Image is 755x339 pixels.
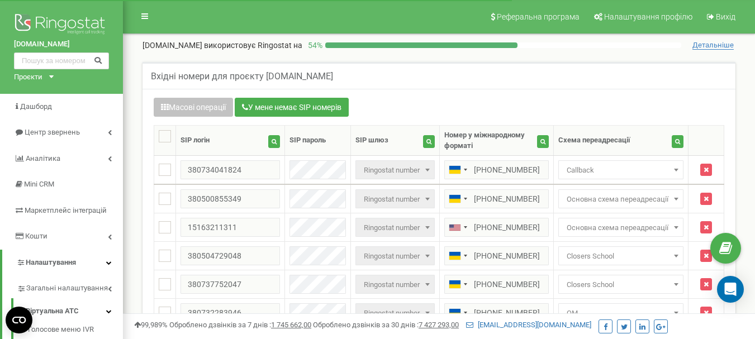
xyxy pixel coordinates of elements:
[26,154,60,163] span: Аналiтика
[284,126,350,156] th: SIP пароль
[558,135,630,146] div: Схема переадресації
[359,192,431,207] span: Ringostat number
[445,304,471,322] div: Telephone country code
[359,163,431,178] span: Ringostat number
[445,275,471,293] div: Telephone country code
[562,163,680,178] span: Callback
[558,160,683,179] span: Callback
[444,160,549,179] input: 050 123 4567
[359,220,431,236] span: Ringostat number
[17,275,123,298] a: Загальні налаштування
[445,218,471,236] div: Telephone country code
[717,276,744,303] div: Open Intercom Messenger
[24,180,54,188] span: Mini CRM
[271,321,311,329] u: 1 745 662,00
[558,246,683,265] span: Closers School
[134,321,168,329] span: 99,989%
[445,161,471,179] div: Telephone country code
[17,298,123,321] a: Віртуальна АТС
[359,249,431,264] span: Ringostat number
[562,249,680,264] span: Closers School
[26,283,108,294] span: Загальні налаштування
[355,303,435,322] span: Ringostat number
[14,39,109,50] a: [DOMAIN_NAME]
[562,305,680,321] span: OM
[445,190,471,208] div: Telephone country code
[497,12,580,21] span: Реферальна програма
[419,321,459,329] u: 7 427 293,00
[558,303,683,322] span: OM
[355,189,435,208] span: Ringostat number
[359,277,431,293] span: Ringostat number
[14,52,109,69] input: Пошук за номером
[562,277,680,293] span: Closers School
[26,306,79,317] span: Віртуальна АТС
[558,189,683,208] span: Основна схема переадресації
[444,303,549,322] input: 050 123 4567
[355,218,435,237] span: Ringostat number
[562,220,680,236] span: Основна схема переадресації
[355,275,435,294] span: Ringostat number
[2,250,123,276] a: Налаштування
[25,206,107,214] span: Маркетплейс інтеграцій
[235,98,349,117] button: У мене немає SIP номерів
[151,71,333,82] h5: Вхідні номери для проєкту [DOMAIN_NAME]
[355,246,435,265] span: Ringostat number
[604,12,692,21] span: Налаштування профілю
[692,41,734,50] span: Детальніше
[154,98,233,117] button: Масові операції
[558,218,683,237] span: Основна схема переадресації
[444,189,549,208] input: 050 123 4567
[26,258,76,266] span: Налаштування
[25,232,48,240] span: Кошти
[355,160,435,179] span: Ringostat number
[445,247,471,265] div: Telephone country code
[181,135,210,146] div: SIP логін
[444,218,549,237] input: (201) 555-0123
[14,72,42,83] div: Проєкти
[558,275,683,294] span: Closers School
[204,41,302,50] span: використовує Ringostat на
[444,275,549,294] input: 050 123 4567
[28,324,123,338] a: Голосове меню IVR
[444,246,549,265] input: 050 123 4567
[444,130,537,151] div: Номер у міжнародному форматі
[14,11,109,39] img: Ringostat logo
[169,321,311,329] span: Оброблено дзвінків за 7 днів :
[466,321,591,329] a: [EMAIL_ADDRESS][DOMAIN_NAME]
[562,192,680,207] span: Основна схема переадресації
[25,128,80,136] span: Центр звернень
[6,307,32,333] button: Open CMP widget
[355,135,388,146] div: SIP шлюз
[302,40,325,51] p: 54 %
[716,12,735,21] span: Вихід
[313,321,459,329] span: Оброблено дзвінків за 30 днів :
[359,305,431,321] span: Ringostat number
[143,40,302,51] p: [DOMAIN_NAME]
[20,102,52,111] span: Дашборд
